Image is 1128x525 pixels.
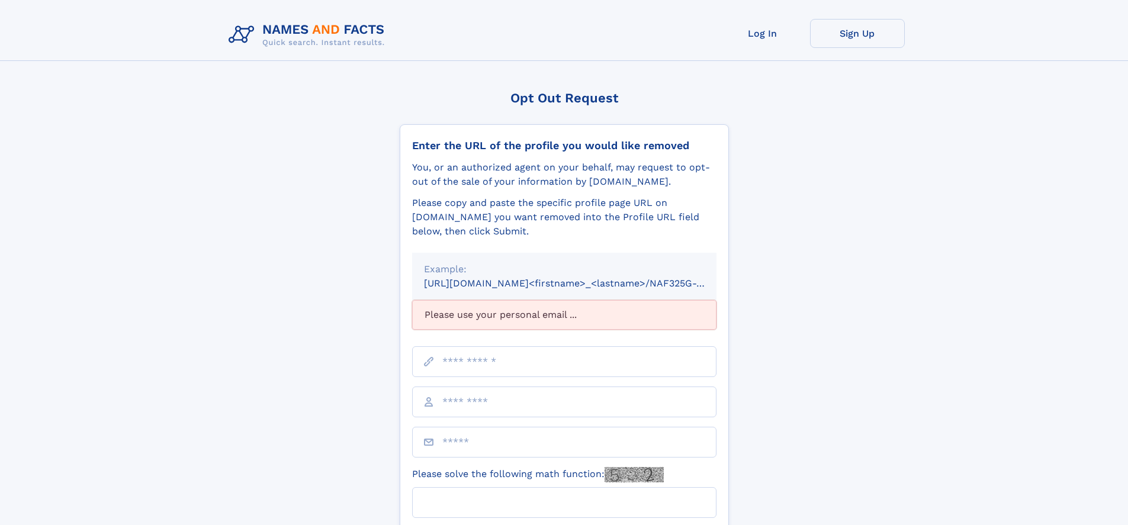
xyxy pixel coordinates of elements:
div: You, or an authorized agent on your behalf, may request to opt-out of the sale of your informatio... [412,160,716,189]
div: Enter the URL of the profile you would like removed [412,139,716,152]
a: Log In [715,19,810,48]
div: Please copy and paste the specific profile page URL on [DOMAIN_NAME] you want removed into the Pr... [412,196,716,239]
img: Logo Names and Facts [224,19,394,51]
div: Example: [424,262,705,276]
div: Please use your personal email ... [412,300,716,330]
div: Opt Out Request [400,91,729,105]
label: Please solve the following math function: [412,467,664,482]
small: [URL][DOMAIN_NAME]<firstname>_<lastname>/NAF325G-xxxxxxxx [424,278,739,289]
a: Sign Up [810,19,905,48]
